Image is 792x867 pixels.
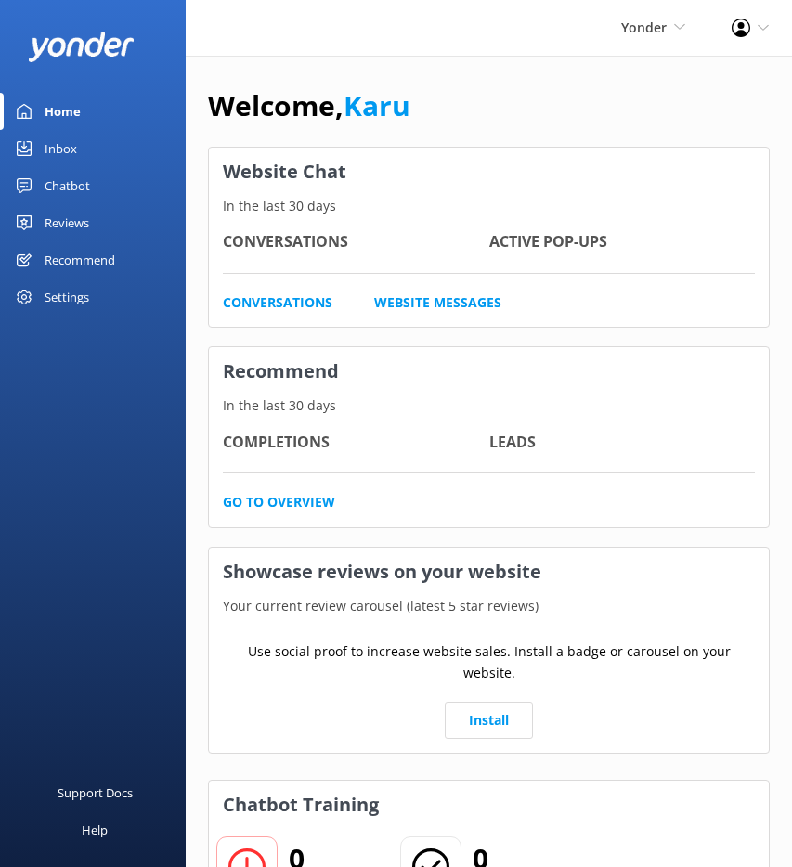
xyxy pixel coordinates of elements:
[45,130,77,167] div: Inbox
[223,431,489,455] h4: Completions
[344,86,410,124] a: Karu
[621,19,667,36] span: Yonder
[45,167,90,204] div: Chatbot
[489,230,756,254] h4: Active Pop-ups
[209,196,769,216] p: In the last 30 days
[58,774,133,811] div: Support Docs
[209,395,769,416] p: In the last 30 days
[45,204,89,241] div: Reviews
[28,32,135,62] img: yonder-white-logo.png
[445,702,533,739] a: Install
[223,641,755,683] p: Use social proof to increase website sales. Install a badge or carousel on your website.
[45,93,81,130] div: Home
[223,230,489,254] h4: Conversations
[223,292,332,313] a: Conversations
[223,492,335,512] a: Go to overview
[208,84,410,128] h1: Welcome,
[209,548,769,596] h3: Showcase reviews on your website
[45,241,115,278] div: Recommend
[489,431,756,455] h4: Leads
[209,148,769,196] h3: Website Chat
[45,278,89,316] div: Settings
[209,347,769,395] h3: Recommend
[82,811,108,848] div: Help
[209,596,769,616] p: Your current review carousel (latest 5 star reviews)
[209,781,393,829] h3: Chatbot Training
[374,292,501,313] a: Website Messages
